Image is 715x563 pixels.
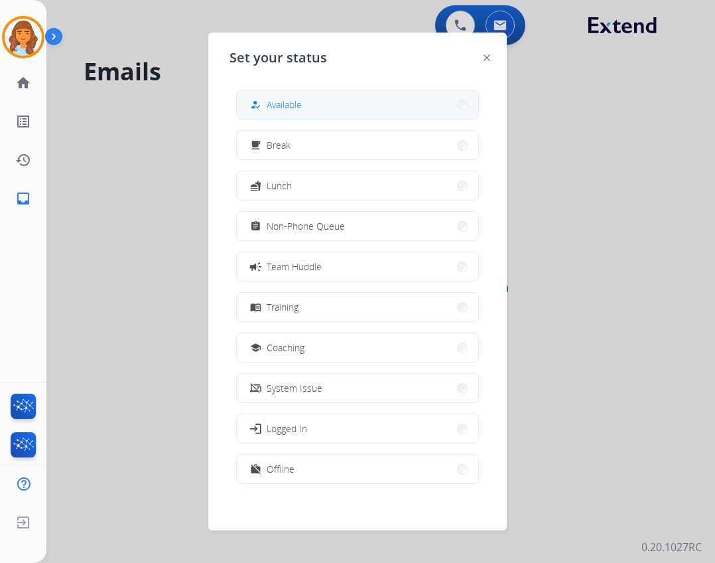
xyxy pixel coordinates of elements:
[15,114,31,129] mat-icon: list_alt
[237,171,478,200] button: Lunch
[250,463,261,475] mat-icon: work_off
[250,382,261,394] mat-icon: phonelink_off
[267,219,345,233] span: Non-Phone Queue
[250,99,261,110] mat-icon: how_to_reg
[237,293,478,321] button: Training
[641,539,702,555] p: 0.20.1027RC
[250,220,261,232] mat-icon: assignment
[267,422,307,436] span: Logged In
[249,260,262,273] mat-icon: campaign
[267,260,322,274] span: Team Huddle
[15,191,31,206] mat-icon: inbox
[484,54,490,61] img: close-button
[237,333,478,362] button: Coaching
[237,90,478,119] button: Available
[15,152,31,168] mat-icon: history
[237,131,478,159] button: Break
[267,300,298,314] span: Training
[250,301,261,313] mat-icon: menu_book
[237,212,478,240] button: Non-Phone Queue
[237,414,478,443] button: Logged In
[267,138,291,152] span: Break
[237,374,478,402] button: System Issue
[250,180,261,191] mat-icon: fastfood
[250,139,261,151] mat-icon: free_breakfast
[267,179,292,193] span: Lunch
[267,462,294,476] span: Offline
[237,252,478,281] button: Team Huddle
[15,75,31,91] mat-icon: home
[249,422,262,435] mat-icon: login
[237,455,478,483] button: Offline
[250,342,261,353] mat-icon: school
[267,98,302,112] span: Available
[267,381,322,395] span: System Issue
[267,341,304,355] span: Coaching
[229,48,327,67] span: Set your status
[5,19,42,56] img: avatar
